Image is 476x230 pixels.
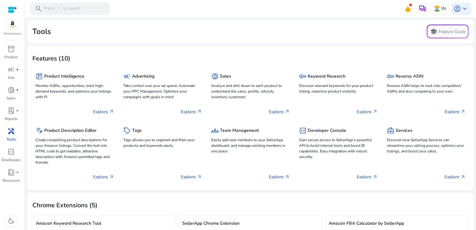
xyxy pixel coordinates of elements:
[16,171,19,174] span: fiber_manual_record
[2,157,21,163] p: Developers
[4,31,21,36] p: Marketplace
[299,127,307,134] span: code_blocks
[123,127,131,134] span: sell
[7,86,15,94] span: donut_small
[396,128,412,133] h5: Services
[123,83,202,100] p: Take control over your ad spend, Automate your PPC Management, Optimize your campaigns with goals...
[439,29,466,35] p: Feature Guide
[269,174,290,180] p: Explore
[16,89,19,91] span: fiber_manual_record
[387,127,394,134] span: business_center
[445,174,465,180] p: Explore
[4,20,21,29] img: amazon.svg
[16,109,19,112] span: fiber_manual_record
[269,108,290,115] p: Explore
[373,109,378,114] span: arrow_outward
[181,174,202,180] p: Explore
[308,74,345,79] h5: Keyword Research
[32,202,98,209] h3: Chrome Extensions (5)
[7,137,16,142] p: Tools
[109,109,114,114] span: arrow_outward
[7,217,15,225] span: dark_mode
[7,95,16,101] p: Sales
[36,137,114,165] p: Create compelling product descriptions for your Amazon listings. Convert the text into HTML code ...
[454,5,461,12] span: account_circle
[44,5,80,12] p: Press to search
[387,83,465,94] p: Reverse ASIN helps to look into competitors' ASINs and also comparing to your own
[460,109,465,114] span: arrow_outward
[299,137,378,160] p: Gain secure access to SellerApp's powerful API to build internal tools and boost BI capabilities....
[7,127,15,135] span: handyman
[8,75,15,80] p: Ads
[35,5,42,12] span: search
[460,175,465,180] span: arrow_outward
[44,128,97,133] h5: Product Description Editor
[427,25,469,38] button: schoolFeature Guide
[181,108,202,115] p: Explore
[4,54,18,60] p: Product
[182,221,319,226] h5: SellerApp Chrome Extension
[220,128,259,133] h5: Team Management
[220,74,231,79] h5: Sales
[123,137,202,148] p: Tags allows you to segment and filter your products and keywords easily
[32,27,51,36] h2: Tools
[299,83,378,94] p: Discover relevant keywords for your product listing, maximize product visibility
[211,83,290,100] p: Analyze and drill down to each product to understand the sales, profits, refunds, inventory, cust...
[36,221,172,226] h5: Amazon Keyword Research Tool
[32,55,70,62] h3: Features (10)
[109,175,114,180] span: arrow_outward
[461,5,469,12] span: keyboard_arrow_down
[93,174,114,180] p: Explore
[211,137,290,154] p: Easily add new members to your SellerApp dashboard, and manage existing members in one place
[387,73,394,80] span: key
[434,6,440,12] img: in.svg
[7,66,15,73] span: campaign
[44,74,84,79] h5: Product Intelligence
[132,74,155,79] h5: Advertising
[387,137,465,154] p: Discover how SellerApp Services can streamline your selling process, optimize your listings, and ...
[123,73,131,80] span: campaign
[7,169,15,176] span: book_4
[7,45,15,53] span: inventory_2
[132,128,142,133] h5: Tags
[36,73,43,80] span: package
[5,116,18,122] p: Reports
[36,127,43,134] span: edit_note
[7,148,15,156] span: code_blocks
[16,68,19,71] span: fiber_manual_record
[396,74,423,79] h5: Reverse ASIN
[445,108,465,115] p: Explore
[357,108,378,115] p: Explore
[2,178,20,183] p: Resources
[211,127,219,134] span: groups
[308,128,346,133] h5: Developer Console
[329,221,465,226] h5: Amazon FBA Calculator by SellerApp
[197,175,202,180] span: arrow_outward
[197,109,202,114] span: arrow_outward
[56,5,61,12] span: /
[441,3,446,14] p: IN
[373,175,378,180] span: arrow_outward
[36,83,114,100] p: Monitor ASINs, opportunities, track high-demand keywords, and optimize your listings with PI
[430,28,437,35] span: school
[299,73,307,80] span: key
[211,73,219,80] span: donut_small
[285,109,290,114] span: arrow_outward
[7,107,15,114] span: lab_profile
[357,174,378,180] p: Explore
[93,108,114,115] p: Explore
[285,175,290,180] span: arrow_outward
